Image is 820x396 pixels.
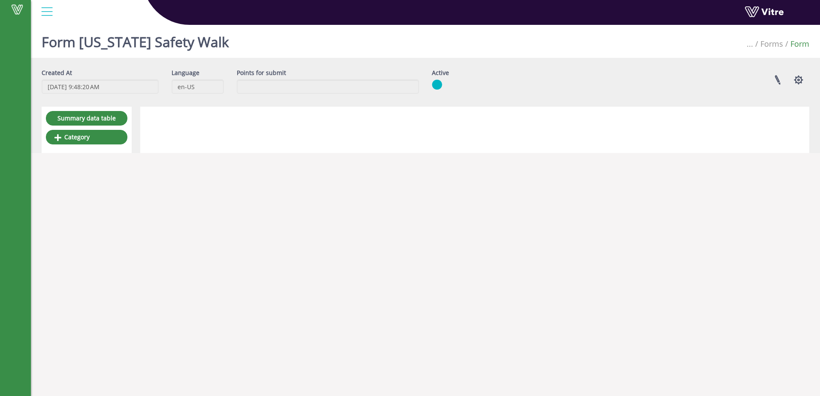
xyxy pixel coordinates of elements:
label: Created At [42,69,72,77]
span: ... [747,39,753,49]
label: Active [432,69,449,77]
label: Language [172,69,199,77]
label: Points for submit [237,69,286,77]
img: yes [432,79,442,90]
li: Form [783,39,809,50]
a: Summary data table [46,111,127,126]
h1: Form [US_STATE] Safety Walk [42,21,229,58]
a: Forms [760,39,783,49]
a: Category [46,130,127,144]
